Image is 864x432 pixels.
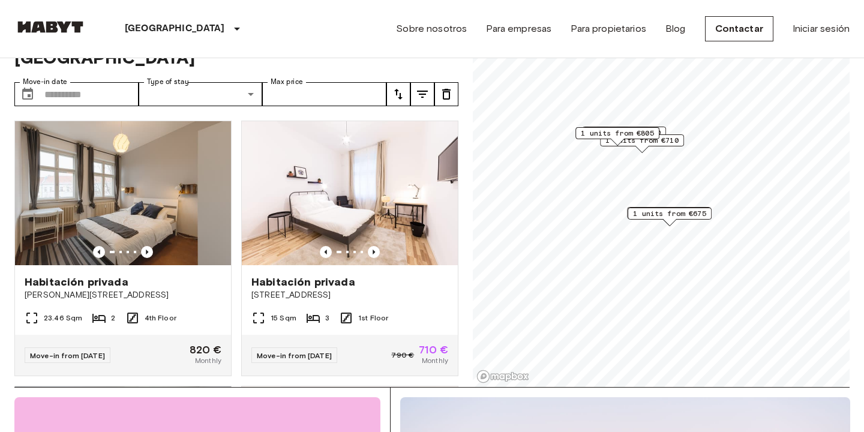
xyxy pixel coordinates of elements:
[111,313,115,323] span: 2
[628,208,712,226] div: Map marker
[422,355,448,366] span: Monthly
[14,121,232,376] a: Marketing picture of unit DE-01-267-001-02HPrevious imagePrevious imageHabitación privada[PERSON_...
[242,121,458,265] img: Marketing picture of unit DE-01-031-002-03H
[705,16,773,41] a: Contactar
[605,135,679,146] span: 1 units from €710
[419,344,448,355] span: 710 €
[391,350,414,361] span: 790 €
[141,246,153,258] button: Previous image
[386,82,410,106] button: tune
[271,77,303,87] label: Max price
[14,21,86,33] img: Habyt
[486,22,551,36] a: Para empresas
[251,275,355,289] span: Habitación privada
[665,22,686,36] a: Blog
[575,127,659,146] div: Map marker
[410,82,434,106] button: tune
[147,77,189,87] label: Type of stay
[125,22,225,36] p: [GEOGRAPHIC_DATA]
[241,121,458,376] a: Marketing picture of unit DE-01-031-002-03HPrevious imagePrevious imageHabitación privada[STREET_...
[582,127,666,145] div: Map marker
[793,22,850,36] a: Iniciar sesión
[587,127,661,138] span: 2 units from €810
[473,13,850,387] canvas: Map
[251,289,448,301] span: [STREET_ADDRESS]
[16,82,40,106] button: Choose date
[396,22,467,36] a: Sobre nosotros
[368,246,380,258] button: Previous image
[93,246,105,258] button: Previous image
[581,128,654,139] span: 1 units from €805
[271,313,296,323] span: 15 Sqm
[15,121,231,265] img: Marketing picture of unit DE-01-267-001-02H
[145,313,176,323] span: 4th Floor
[571,22,646,36] a: Para propietarios
[476,370,529,383] a: Mapbox logo
[44,313,82,323] span: 23.46 Sqm
[23,77,67,87] label: Move-in date
[627,207,711,226] div: Map marker
[434,82,458,106] button: tune
[325,313,329,323] span: 3
[358,313,388,323] span: 1st Floor
[633,208,706,219] span: 1 units from €675
[30,351,105,360] span: Move-in from [DATE]
[190,344,221,355] span: 820 €
[25,289,221,301] span: [PERSON_NAME][STREET_ADDRESS]
[195,355,221,366] span: Monthly
[25,275,128,289] span: Habitación privada
[320,246,332,258] button: Previous image
[257,351,332,360] span: Move-in from [DATE]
